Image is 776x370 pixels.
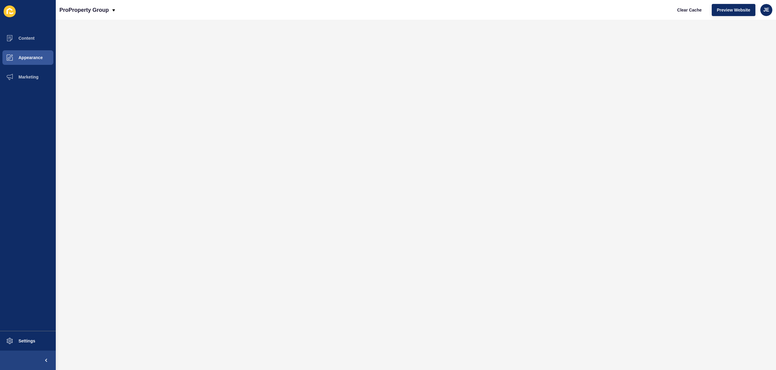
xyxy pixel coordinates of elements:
[717,7,750,13] span: Preview Website
[763,7,769,13] span: JE
[677,7,702,13] span: Clear Cache
[59,2,109,18] p: ProProperty Group
[712,4,755,16] button: Preview Website
[672,4,707,16] button: Clear Cache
